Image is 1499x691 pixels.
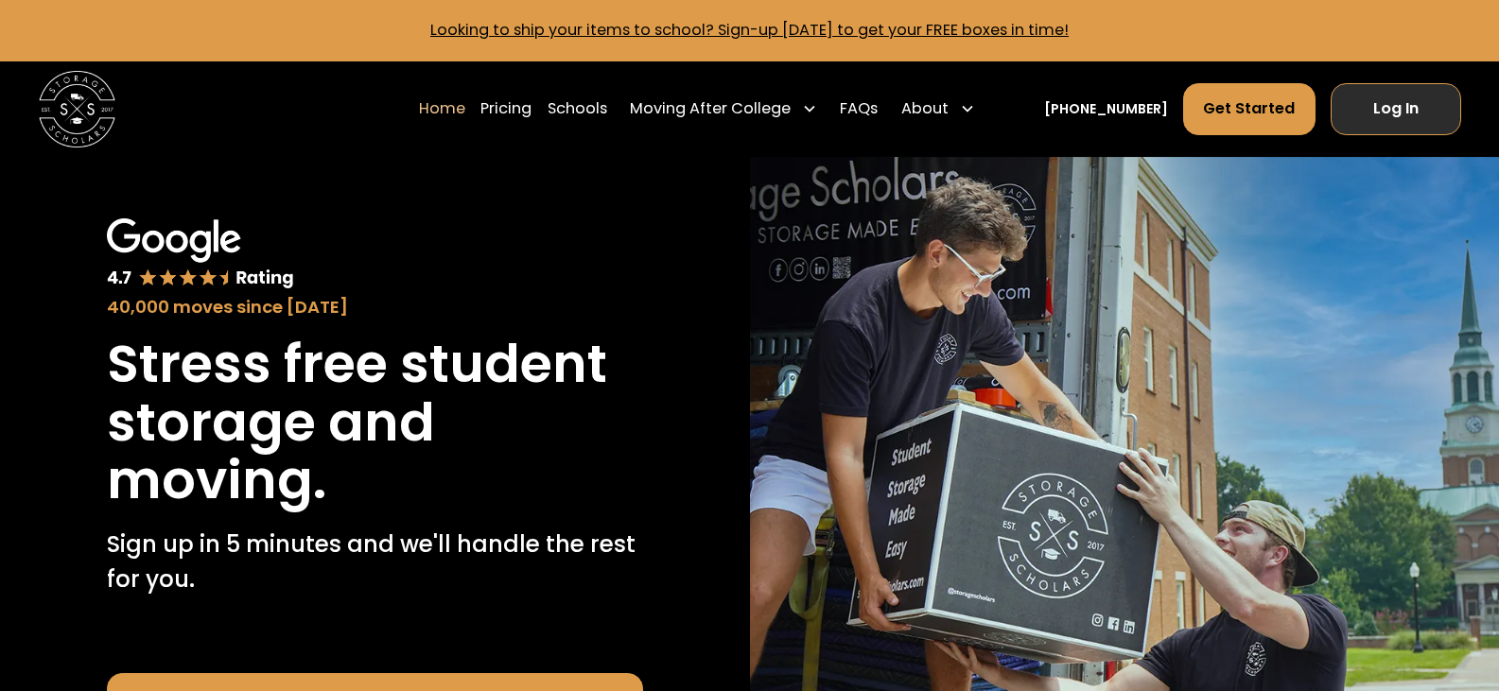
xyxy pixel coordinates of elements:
div: Moving After College [630,97,791,120]
h1: Stress free student storage and moving. [107,335,643,509]
a: Pricing [480,82,532,136]
div: About [894,82,984,136]
img: Google 4.7 star rating [107,218,294,290]
div: 40,000 moves since [DATE] [107,294,643,320]
a: Schools [548,82,607,136]
div: About [901,97,949,120]
div: Moving After College [622,82,826,136]
img: Storage Scholars main logo [39,71,115,147]
a: [PHONE_NUMBER] [1044,99,1168,119]
a: FAQs [840,82,878,136]
a: Log In [1331,83,1461,135]
a: Get Started [1183,83,1316,135]
p: Sign up in 5 minutes and we'll handle the rest for you. [107,527,643,596]
a: Home [419,82,465,136]
a: Looking to ship your items to school? Sign-up [DATE] to get your FREE boxes in time! [430,19,1069,41]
